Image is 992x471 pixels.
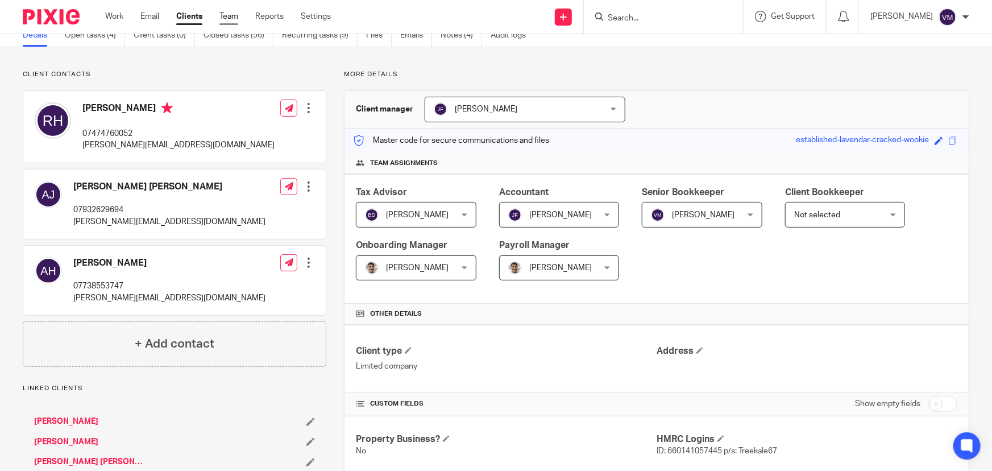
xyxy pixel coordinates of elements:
[356,104,413,115] h3: Client manager
[356,188,407,197] span: Tax Advisor
[370,159,438,168] span: Team assignments
[529,211,592,219] span: [PERSON_NAME]
[344,70,969,79] p: More details
[642,188,724,197] span: Senior Bookkeeper
[356,361,657,372] p: Limited company
[651,208,665,222] img: svg%3E
[386,211,449,219] span: [PERSON_NAME]
[499,188,549,197] span: Accountant
[794,211,840,219] span: Not selected
[657,447,777,455] span: ID: 660141057445 p/s: Treekale67
[282,24,358,47] a: Recurring tasks (9)
[176,11,202,22] a: Clients
[356,433,657,445] h4: Property Business?
[370,309,422,319] span: Other details
[508,208,522,222] img: svg%3E
[672,211,734,219] span: [PERSON_NAME]
[939,8,957,26] img: svg%3E
[140,11,159,22] a: Email
[353,135,549,146] p: Master code for secure communications and files
[135,335,214,353] h4: + Add contact
[657,433,957,445] h4: HMRC Logins
[105,11,123,22] a: Work
[455,105,517,113] span: [PERSON_NAME]
[386,264,449,272] span: [PERSON_NAME]
[34,456,147,468] a: [PERSON_NAME] [PERSON_NAME]
[529,264,592,272] span: [PERSON_NAME]
[23,9,80,24] img: Pixie
[796,134,929,147] div: established-lavendar-cracked-wookie
[82,102,275,117] h4: [PERSON_NAME]
[35,181,62,208] img: svg%3E
[356,447,366,455] span: No
[499,241,570,250] span: Payroll Manager
[73,181,265,193] h4: [PERSON_NAME] [PERSON_NAME]
[35,257,62,284] img: svg%3E
[82,139,275,151] p: [PERSON_NAME][EMAIL_ADDRESS][DOMAIN_NAME]
[657,345,957,357] h4: Address
[23,70,326,79] p: Client contacts
[441,24,482,47] a: Notes (4)
[356,399,657,408] h4: CUSTOM FIELDS
[356,241,447,250] span: Onboarding Manager
[73,216,265,228] p: [PERSON_NAME][EMAIL_ADDRESS][DOMAIN_NAME]
[23,384,326,393] p: Linked clients
[491,24,534,47] a: Audit logs
[23,24,56,47] a: Details
[82,128,275,139] p: 07474760052
[73,280,265,292] p: 07738553747
[161,102,173,114] i: Primary
[219,11,238,22] a: Team
[400,24,432,47] a: Emails
[73,257,265,269] h4: [PERSON_NAME]
[434,102,447,116] img: svg%3E
[134,24,195,47] a: Client tasks (0)
[855,398,920,410] label: Show empty fields
[73,292,265,304] p: [PERSON_NAME][EMAIL_ADDRESS][DOMAIN_NAME]
[301,11,331,22] a: Settings
[607,14,709,24] input: Search
[73,204,265,216] p: 07932629694
[785,188,864,197] span: Client Bookkeeper
[870,11,933,22] p: [PERSON_NAME]
[366,24,392,47] a: Files
[65,24,125,47] a: Open tasks (4)
[204,24,273,47] a: Closed tasks (56)
[365,261,379,275] img: PXL_20240409_141816916.jpg
[365,208,379,222] img: svg%3E
[356,345,657,357] h4: Client type
[255,11,284,22] a: Reports
[34,436,98,448] a: [PERSON_NAME]
[35,102,71,139] img: svg%3E
[771,13,815,20] span: Get Support
[34,416,98,427] a: [PERSON_NAME]
[508,261,522,275] img: PXL_20240409_141816916.jpg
